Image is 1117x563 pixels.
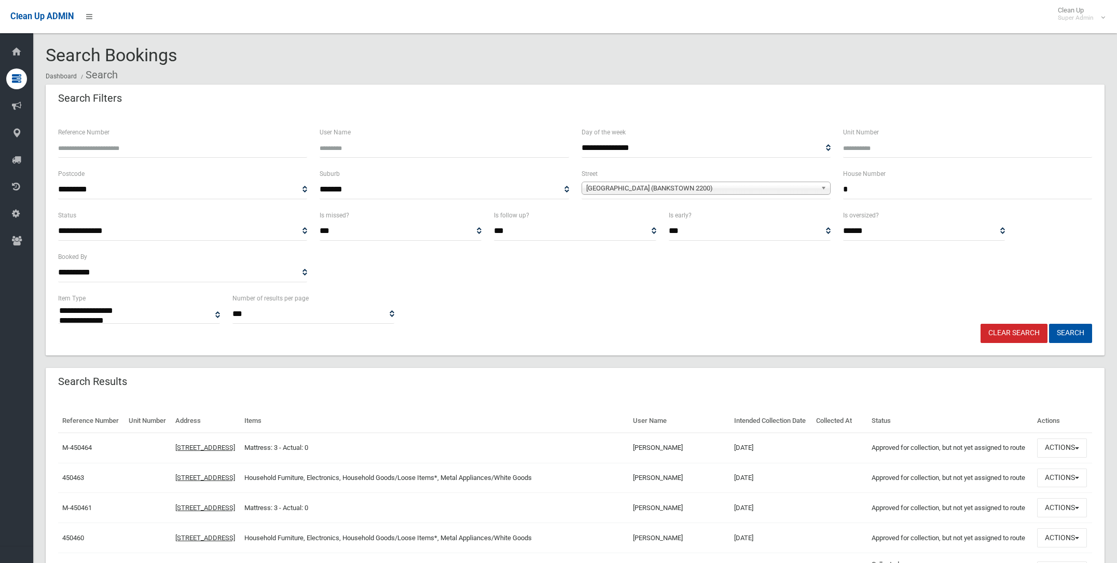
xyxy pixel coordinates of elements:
[629,433,730,463] td: [PERSON_NAME]
[46,88,134,108] header: Search Filters
[175,504,235,512] a: [STREET_ADDRESS]
[730,523,811,553] td: [DATE]
[1053,6,1104,22] span: Clean Up
[629,523,730,553] td: [PERSON_NAME]
[867,433,1033,463] td: Approved for collection, but not yet assigned to route
[867,493,1033,523] td: Approved for collection, but not yet assigned to route
[240,523,629,553] td: Household Furniture, Electronics, Household Goods/Loose Items*, Metal Appliances/White Goods
[582,127,626,138] label: Day of the week
[62,474,84,482] a: 450463
[78,65,118,85] li: Search
[629,463,730,493] td: [PERSON_NAME]
[867,409,1033,433] th: Status
[669,210,692,221] label: Is early?
[582,168,598,180] label: Street
[175,474,235,482] a: [STREET_ADDRESS]
[58,251,87,263] label: Booked By
[730,493,811,523] td: [DATE]
[320,210,349,221] label: Is missed?
[46,372,140,392] header: Search Results
[171,409,241,433] th: Address
[730,409,811,433] th: Intended Collection Date
[1049,324,1092,343] button: Search
[175,444,235,451] a: [STREET_ADDRESS]
[1037,469,1087,488] button: Actions
[62,534,84,542] a: 450460
[240,409,629,433] th: Items
[1037,528,1087,547] button: Actions
[58,210,76,221] label: Status
[62,444,92,451] a: M-450464
[240,463,629,493] td: Household Furniture, Electronics, Household Goods/Loose Items*, Metal Appliances/White Goods
[240,493,629,523] td: Mattress: 3 - Actual: 0
[867,463,1033,493] td: Approved for collection, but not yet assigned to route
[125,409,171,433] th: Unit Number
[10,11,74,21] span: Clean Up ADMIN
[730,463,811,493] td: [DATE]
[232,293,309,304] label: Number of results per page
[320,127,351,138] label: User Name
[320,168,340,180] label: Suburb
[730,433,811,463] td: [DATE]
[586,182,817,195] span: [GEOGRAPHIC_DATA] (BANKSTOWN 2200)
[58,127,109,138] label: Reference Number
[58,293,86,304] label: Item Type
[175,534,235,542] a: [STREET_ADDRESS]
[629,493,730,523] td: [PERSON_NAME]
[1033,409,1092,433] th: Actions
[46,45,177,65] span: Search Bookings
[981,324,1047,343] a: Clear Search
[1037,438,1087,458] button: Actions
[62,504,92,512] a: M-450461
[812,409,867,433] th: Collected At
[843,210,879,221] label: Is oversized?
[58,168,85,180] label: Postcode
[494,210,529,221] label: Is follow up?
[867,523,1033,553] td: Approved for collection, but not yet assigned to route
[58,409,125,433] th: Reference Number
[46,73,77,80] a: Dashboard
[843,127,879,138] label: Unit Number
[1037,498,1087,517] button: Actions
[629,409,730,433] th: User Name
[1058,14,1094,22] small: Super Admin
[843,168,886,180] label: House Number
[240,433,629,463] td: Mattress: 3 - Actual: 0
